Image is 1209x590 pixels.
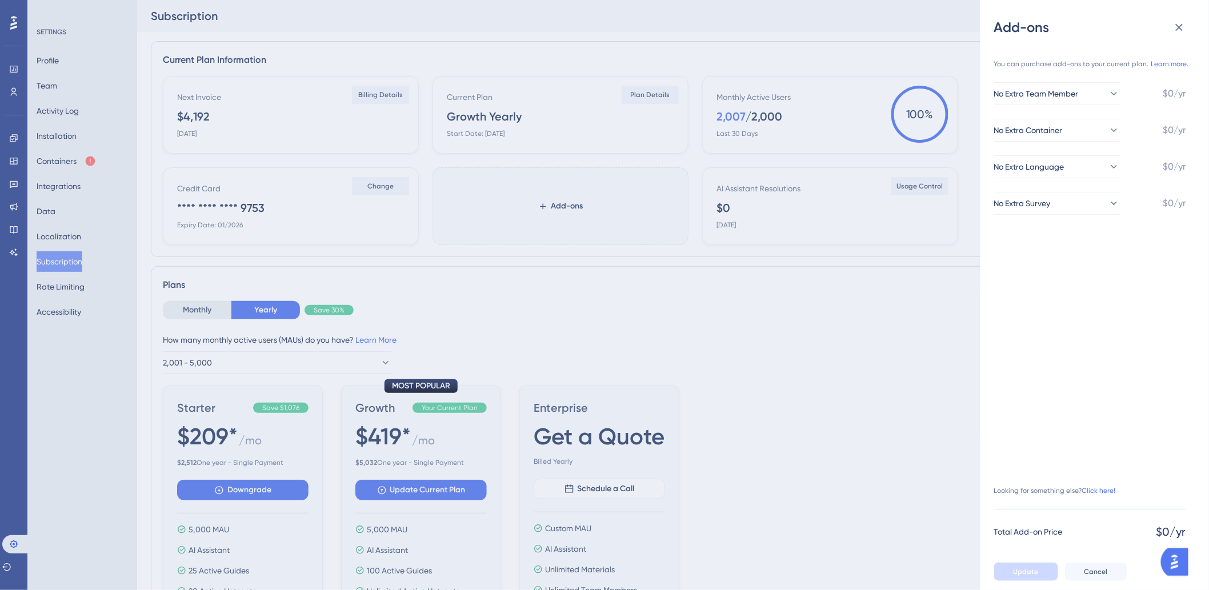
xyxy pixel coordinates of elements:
span: $0/yr [1156,524,1186,540]
span: $0/yr [1163,196,1186,210]
a: Learn more. [1151,59,1189,69]
a: Click here! [1082,486,1116,495]
span: You can purchase add-ons to your current plan. [994,59,1149,69]
button: No Extra Team Member [994,82,1120,105]
button: No Extra Container [994,119,1120,142]
span: Update [1014,567,1039,576]
span: Looking for something else? [994,486,1082,495]
iframe: UserGuiding AI Assistant Launcher [1161,545,1195,579]
button: No Extra Survey [994,192,1120,215]
span: No Extra Team Member [994,87,1079,101]
button: Cancel [1065,563,1127,581]
span: Cancel [1084,567,1108,576]
span: $0/yr [1163,123,1186,137]
button: No Extra Language [994,155,1120,178]
div: Add-ons [994,18,1195,37]
span: $0/yr [1163,160,1186,174]
span: No Extra Survey [994,196,1051,210]
span: Total Add-on Price [994,525,1063,539]
span: No Extra Language [994,160,1064,174]
button: Update [994,563,1058,581]
span: No Extra Container [994,123,1063,137]
span: $0/yr [1163,87,1186,101]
